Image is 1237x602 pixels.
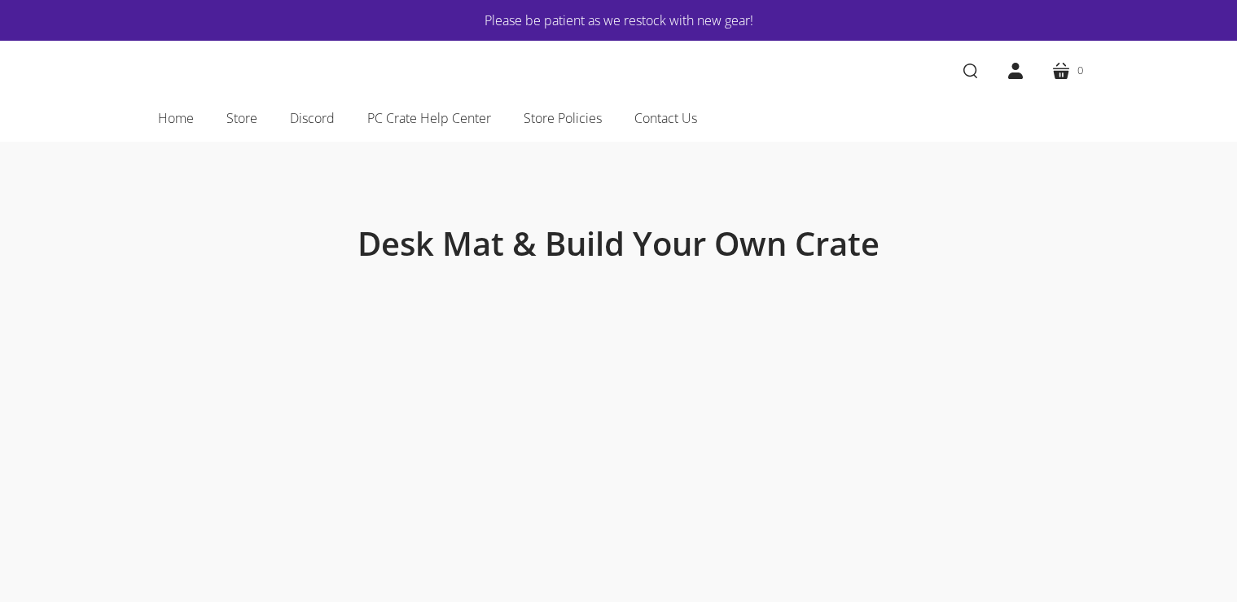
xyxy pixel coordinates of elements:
[155,54,281,91] a: PC CRATE
[634,108,697,129] span: Contact Us
[226,108,257,129] span: Store
[204,10,1034,31] a: Please be patient as we restock with new gear!
[142,101,210,135] a: Home
[367,108,491,129] span: PC Crate Help Center
[274,101,351,135] a: Discord
[1077,62,1083,79] span: 0
[507,101,618,135] a: Store Policies
[158,108,194,129] span: Home
[351,101,507,135] a: PC Crate Help Center
[130,101,1108,142] nav: Main navigation
[210,101,274,135] a: Store
[228,223,1010,264] h1: Desk Mat & Build Your Own Crate
[1038,48,1096,94] a: 0
[618,101,713,135] a: Contact Us
[290,108,335,129] span: Discord
[524,108,602,129] span: Store Policies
